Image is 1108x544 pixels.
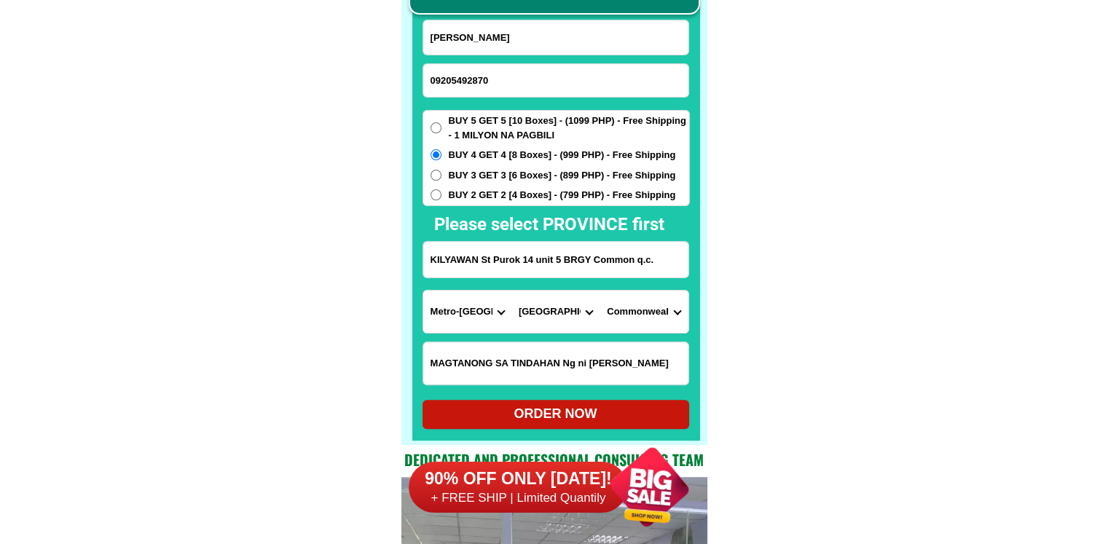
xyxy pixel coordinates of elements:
[423,404,689,424] div: ORDER NOW
[409,490,627,506] h6: + FREE SHIP | Limited Quantily
[449,168,676,183] span: BUY 3 GET 3 [6 Boxes] - (899 PHP) - Free Shipping
[431,122,441,133] input: BUY 5 GET 5 [10 Boxes] - (1099 PHP) - Free Shipping - 1 MILYON NA PAGBILI
[401,449,707,470] h2: Dedicated and professional consulting team
[434,211,822,237] h2: Please select PROVINCE first
[423,242,688,277] input: Input address
[431,189,441,200] input: BUY 2 GET 2 [4 Boxes] - (799 PHP) - Free Shipping
[423,64,688,97] input: Input phone_number
[409,468,627,490] h6: 90% OFF ONLY [DATE]!
[449,148,676,162] span: BUY 4 GET 4 [8 Boxes] - (999 PHP) - Free Shipping
[423,342,688,385] input: Input LANDMARKOFLOCATION
[431,149,441,160] input: BUY 4 GET 4 [8 Boxes] - (999 PHP) - Free Shipping
[423,291,511,333] select: Select province
[449,114,689,142] span: BUY 5 GET 5 [10 Boxes] - (1099 PHP) - Free Shipping - 1 MILYON NA PAGBILI
[449,188,676,202] span: BUY 2 GET 2 [4 Boxes] - (799 PHP) - Free Shipping
[431,170,441,181] input: BUY 3 GET 3 [6 Boxes] - (899 PHP) - Free Shipping
[511,291,600,333] select: Select district
[423,20,688,55] input: Input full_name
[600,291,688,333] select: Select commune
